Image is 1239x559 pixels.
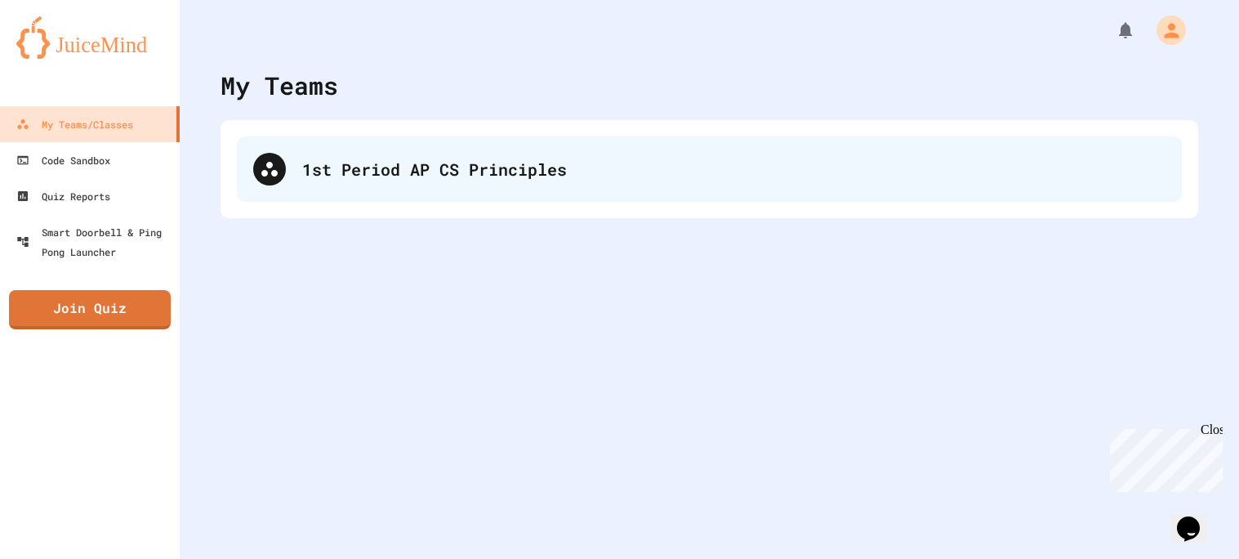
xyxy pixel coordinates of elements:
[1170,494,1223,543] iframe: chat widget
[221,67,338,104] div: My Teams
[7,7,113,104] div: Chat with us now!Close
[1139,11,1190,49] div: My Account
[1103,423,1223,492] iframe: chat widget
[16,114,133,134] div: My Teams/Classes
[16,222,173,262] div: Smart Doorbell & Ping Pong Launcher
[9,290,171,329] a: Join Quiz
[237,136,1182,202] div: 1st Period AP CS Principles
[16,16,163,59] img: logo-orange.svg
[16,186,110,206] div: Quiz Reports
[1085,16,1139,44] div: My Notifications
[302,157,1165,181] div: 1st Period AP CS Principles
[16,150,110,170] div: Code Sandbox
